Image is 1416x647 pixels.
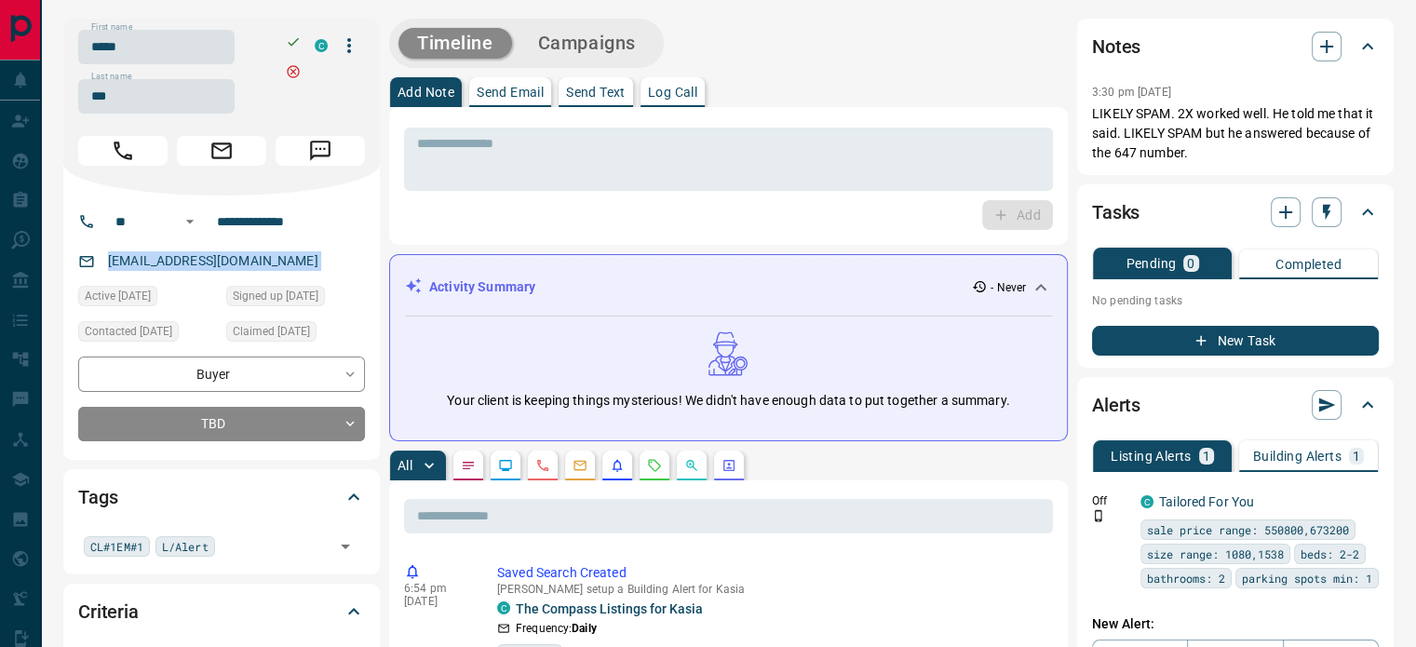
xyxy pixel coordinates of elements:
div: Tue Nov 28 2023 [226,321,365,347]
span: CL#1EM#1 [90,537,143,556]
div: Wed Dec 06 2023 [78,321,217,347]
button: Timeline [398,28,512,59]
span: L/Alert [162,537,209,556]
p: Log Call [648,86,697,99]
div: Sun Nov 26 2023 [226,286,365,312]
label: First name [91,21,132,34]
div: condos.ca [497,601,510,614]
svg: Calls [535,458,550,473]
p: Pending [1126,257,1176,270]
h2: Criteria [78,597,139,627]
p: Frequency: [516,620,597,637]
span: Contacted [DATE] [85,322,172,341]
p: [DATE] [404,595,469,608]
svg: Push Notification Only [1092,509,1105,522]
div: Alerts [1092,383,1379,427]
svg: Listing Alerts [610,458,625,473]
p: Send Email [477,86,544,99]
svg: Requests [647,458,662,473]
span: Signed up [DATE] [233,287,318,305]
p: Building Alerts [1253,450,1342,463]
span: beds: 2-2 [1301,545,1359,563]
div: Activity Summary- Never [405,270,1052,304]
button: Open [179,210,201,233]
span: Claimed [DATE] [233,322,310,341]
div: Notes [1092,24,1379,69]
a: Tailored For You [1159,494,1254,509]
p: Saved Search Created [497,563,1045,583]
button: Campaigns [519,28,654,59]
h2: Tags [78,482,117,512]
span: sale price range: 550800,673200 [1147,520,1349,539]
span: parking spots min: 1 [1242,569,1372,587]
div: Buyer [78,357,365,391]
span: Call [78,136,168,166]
p: 3:30 pm [DATE] [1092,86,1171,99]
div: Tasks [1092,190,1379,235]
button: Open [332,533,358,559]
p: Completed [1275,258,1342,271]
svg: Opportunities [684,458,699,473]
div: Criteria [78,589,365,634]
p: Send Text [566,86,626,99]
svg: Notes [461,458,476,473]
h2: Notes [1092,32,1140,61]
div: TBD [78,407,365,441]
a: [EMAIL_ADDRESS][DOMAIN_NAME] [108,253,318,268]
div: Sun Nov 26 2023 [78,286,217,312]
p: Activity Summary [429,277,535,297]
div: Tags [78,475,365,519]
div: condos.ca [315,39,328,52]
div: condos.ca [1140,495,1153,508]
p: [PERSON_NAME] setup a Building Alert for Kasia [497,583,1045,596]
span: Message [276,136,365,166]
span: size range: 1080,1538 [1147,545,1284,563]
strong: Daily [572,622,597,635]
p: Add Note [398,86,454,99]
p: Off [1092,492,1129,509]
p: 1 [1203,450,1210,463]
p: New Alert: [1092,614,1379,634]
span: bathrooms: 2 [1147,569,1225,587]
span: Email [177,136,266,166]
svg: Agent Actions [721,458,736,473]
p: 1 [1353,450,1360,463]
p: LIKELY SPAM. 2X worked well. He told me that it said. LIKELY SPAM but he answered because of the ... [1092,104,1379,163]
p: 6:54 pm [404,582,469,595]
p: - Never [991,279,1026,296]
p: Listing Alerts [1111,450,1192,463]
p: No pending tasks [1092,287,1379,315]
p: All [398,459,412,472]
label: Last name [91,71,132,83]
p: 0 [1187,257,1194,270]
a: The Compass Listings for Kasia [516,601,703,616]
svg: Emails [573,458,587,473]
h2: Alerts [1092,390,1140,420]
button: New Task [1092,326,1379,356]
svg: Lead Browsing Activity [498,458,513,473]
span: Active [DATE] [85,287,151,305]
h2: Tasks [1092,197,1140,227]
p: Your client is keeping things mysterious! We didn't have enough data to put together a summary. [447,391,1009,411]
